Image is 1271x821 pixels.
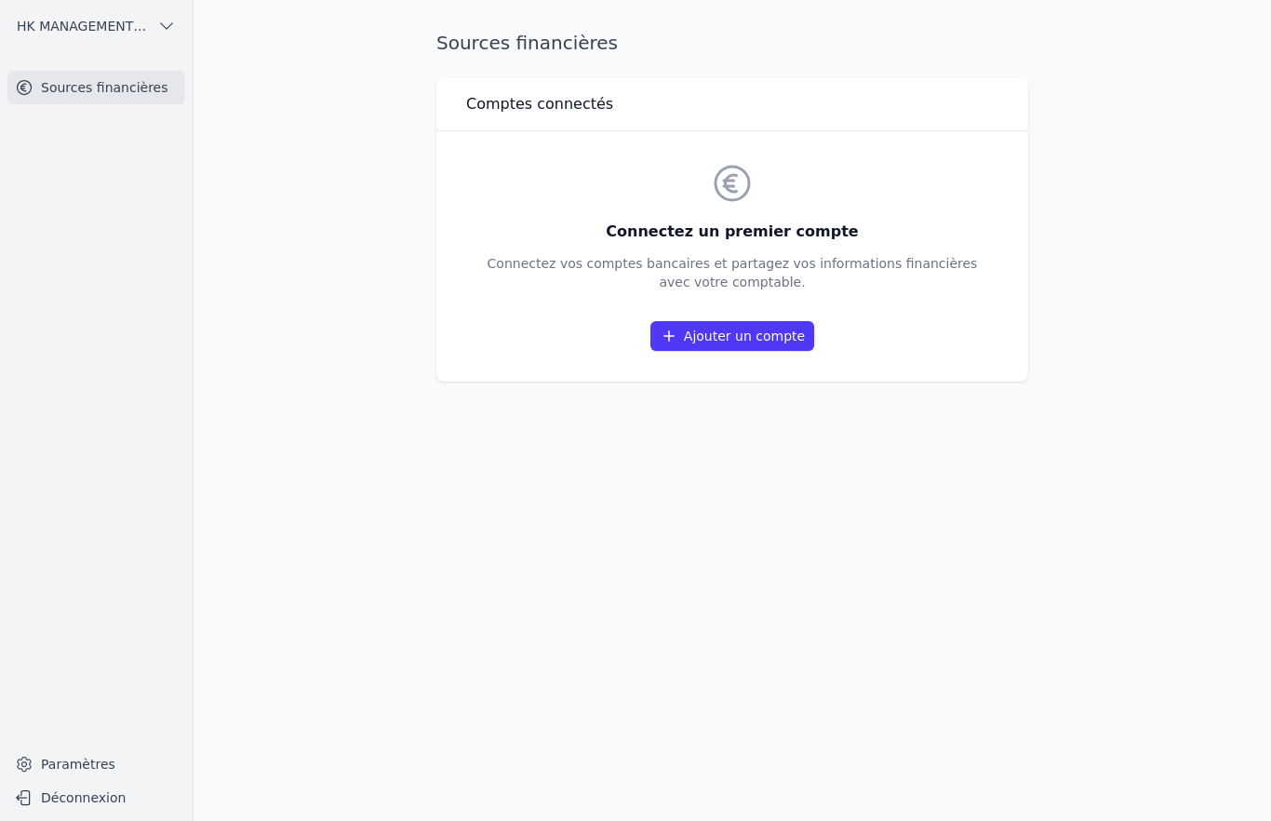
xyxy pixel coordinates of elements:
a: Paramètres [7,749,185,779]
span: HK MANAGEMENT SRL [17,17,150,35]
p: Connectez vos comptes bancaires et partagez vos informations financières avec votre comptable. [488,254,978,291]
h1: Sources financières [436,30,618,56]
h3: Connectez un premier compte [488,221,978,243]
button: Déconnexion [7,783,185,813]
button: HK MANAGEMENT SRL [7,11,185,41]
h3: Comptes connectés [466,93,613,115]
a: Sources financières [7,71,185,104]
a: Ajouter un compte [650,321,814,351]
